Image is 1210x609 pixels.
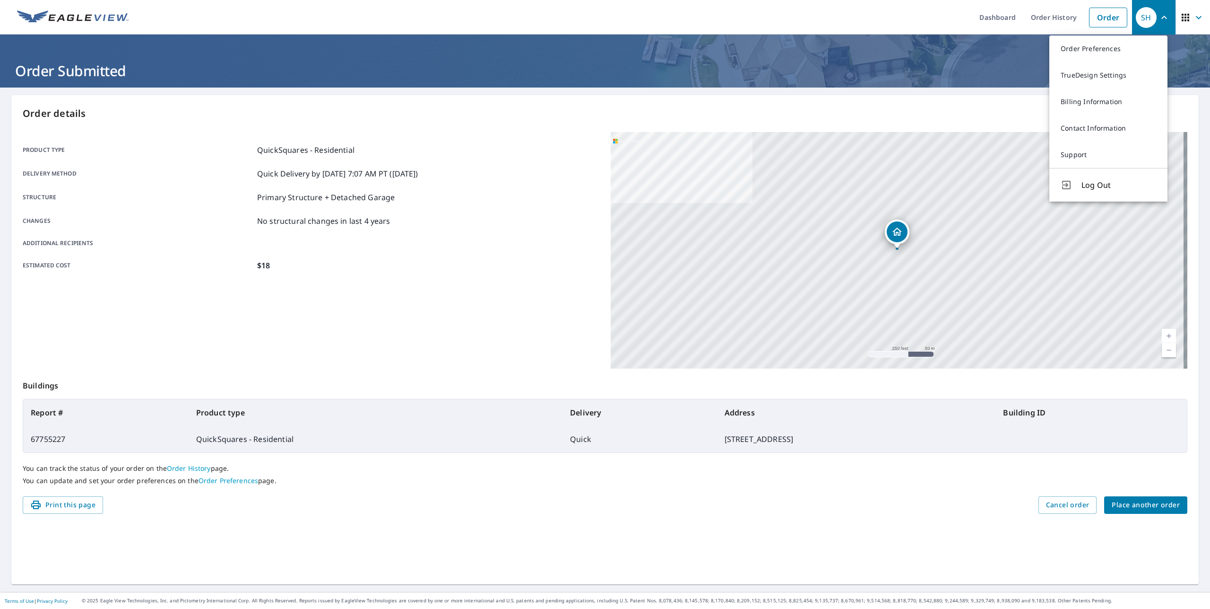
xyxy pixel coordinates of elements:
p: © 2025 Eagle View Technologies, Inc. and Pictometry International Corp. All Rights Reserved. Repo... [82,597,1205,604]
a: Terms of Use [5,598,34,604]
span: Log Out [1081,179,1156,191]
p: Quick Delivery by [DATE] 7:07 AM PT ([DATE]) [257,168,418,179]
span: Print this page [30,499,95,511]
p: No structural changes in last 4 years [257,215,390,227]
a: Support [1049,141,1167,168]
p: Product type [23,144,253,156]
th: Building ID [995,399,1187,426]
div: Dropped pin, building 1, Residential property, 10125 Lakeside Ct Ellicott City, MD 21042 [885,220,909,249]
p: Primary Structure + Detached Garage [257,192,395,203]
a: Contact Information [1049,115,1167,141]
a: Billing Information [1049,88,1167,115]
a: Privacy Policy [37,598,68,604]
p: Order details [23,106,1187,121]
a: Current Level 17, Zoom Out [1162,343,1176,357]
img: EV Logo [17,10,129,25]
p: You can track the status of your order on the page. [23,464,1187,473]
p: Structure [23,192,253,203]
a: TrueDesign Settings [1049,62,1167,88]
p: QuickSquares - Residential [257,144,354,156]
td: Quick [562,426,717,452]
a: Order Preferences [199,476,258,485]
p: Buildings [23,369,1187,399]
a: Order Preferences [1049,35,1167,62]
button: Cancel order [1038,496,1097,514]
div: SH [1136,7,1157,28]
button: Print this page [23,496,103,514]
p: Delivery method [23,168,253,179]
td: QuickSquares - Residential [189,426,562,452]
a: Order History [167,464,211,473]
h1: Order Submitted [11,61,1199,80]
p: You can update and set your order preferences on the page. [23,477,1187,485]
span: Cancel order [1046,499,1089,511]
th: Delivery [562,399,717,426]
th: Report # [23,399,189,426]
a: Order [1089,8,1127,27]
p: Additional recipients [23,239,253,247]
p: $18 [257,260,270,271]
td: 67755227 [23,426,189,452]
th: Address [717,399,996,426]
button: Place another order [1104,496,1187,514]
p: | [5,598,68,604]
p: Changes [23,215,253,227]
td: [STREET_ADDRESS] [717,426,996,452]
button: Log Out [1049,168,1167,202]
span: Place another order [1112,499,1180,511]
th: Product type [189,399,562,426]
a: Current Level 17, Zoom In [1162,329,1176,343]
p: Estimated cost [23,260,253,271]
